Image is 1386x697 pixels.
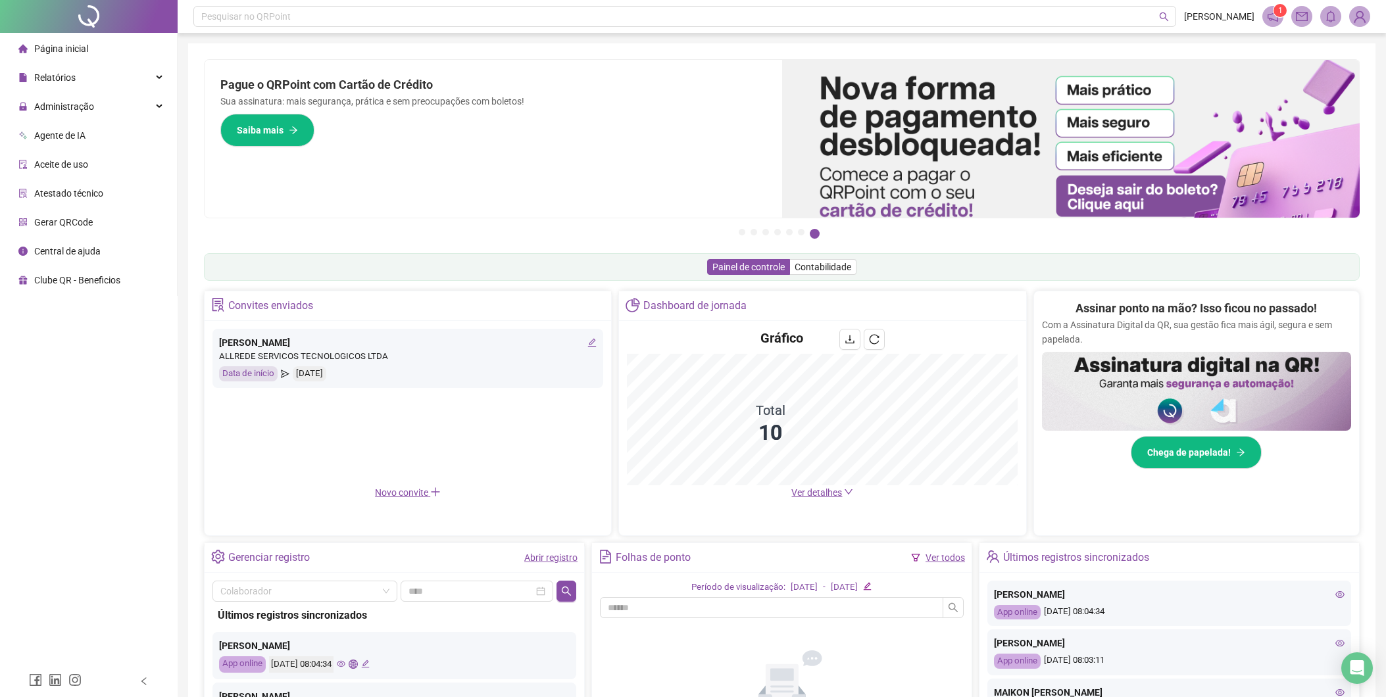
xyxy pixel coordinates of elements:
[691,581,785,594] div: Período de visualização:
[228,546,310,569] div: Gerenciar registro
[219,350,597,364] div: ALLREDE SERVICOS TECNOLOGICOS LTDA
[760,329,803,347] h4: Gráfico
[869,334,879,345] span: reload
[782,60,1360,218] img: banner%2F096dab35-e1a4-4d07-87c2-cf089f3812bf.png
[791,487,853,498] a: Ver detalhes down
[994,636,1345,650] div: [PERSON_NAME]
[786,229,793,235] button: 5
[219,638,570,653] div: [PERSON_NAME]
[34,72,76,83] span: Relatórios
[1159,12,1169,22] span: search
[823,581,826,594] div: -
[430,487,441,497] span: plus
[795,262,851,272] span: Contabilidade
[994,605,1345,620] div: [DATE] 08:04:34
[1341,652,1373,684] div: Open Intercom Messenger
[1076,299,1317,318] h2: Assinar ponto na mão? Isso ficou no passado!
[1236,448,1245,457] span: arrow-right
[616,546,691,569] div: Folhas de ponto
[18,218,28,227] span: qrcode
[68,673,82,686] span: instagram
[791,487,842,498] span: Ver detalhes
[349,660,357,668] span: global
[281,366,289,381] span: send
[1184,9,1254,24] span: [PERSON_NAME]
[1325,11,1337,22] span: bell
[34,246,101,256] span: Central de ajuda
[29,673,42,686] span: facebook
[49,673,62,686] span: linkedin
[1350,7,1370,26] img: 93983
[34,217,93,228] span: Gerar QRCode
[18,276,28,285] span: gift
[762,229,769,235] button: 3
[219,366,278,381] div: Data de início
[1335,688,1345,697] span: eye
[1042,318,1351,347] p: Com a Assinatura Digital da QR, sua gestão fica mais ágil, segura e sem papelada.
[211,550,225,564] span: setting
[218,607,571,623] div: Últimos registros sincronizados
[911,553,920,562] span: filter
[220,76,766,94] h2: Pague o QRPoint com Cartão de Crédito
[219,656,266,673] div: App online
[18,73,28,82] span: file
[587,338,597,347] span: edit
[994,654,1041,669] div: App online
[1335,590,1345,599] span: eye
[1003,546,1149,569] div: Últimos registros sincronizados
[844,487,853,496] span: down
[810,229,820,239] button: 7
[948,602,958,613] span: search
[1267,11,1279,22] span: notification
[337,660,345,668] span: eye
[774,229,781,235] button: 4
[831,581,858,594] div: [DATE]
[1335,638,1345,648] span: eye
[375,487,441,498] span: Novo convite
[34,275,120,285] span: Clube QR - Beneficios
[524,552,578,563] a: Abrir registro
[643,295,747,317] div: Dashboard de jornada
[1296,11,1308,22] span: mail
[228,295,313,317] div: Convites enviados
[219,335,597,350] div: [PERSON_NAME]
[220,94,766,108] p: Sua assinatura: mais segurança, prática e sem preocupações com boletos!
[626,298,639,312] span: pie-chart
[211,298,225,312] span: solution
[237,123,284,137] span: Saiba mais
[926,552,965,563] a: Ver todos
[34,188,103,199] span: Atestado técnico
[1274,4,1287,17] sup: 1
[269,656,334,673] div: [DATE] 08:04:34
[751,229,757,235] button: 2
[18,160,28,169] span: audit
[139,677,149,686] span: left
[791,581,818,594] div: [DATE]
[561,586,572,596] span: search
[34,101,94,112] span: Administração
[712,262,785,272] span: Painel de controle
[986,550,1000,564] span: team
[1042,352,1351,431] img: banner%2F02c71560-61a6-44d4-94b9-c8ab97240462.png
[34,43,88,54] span: Página inicial
[34,159,88,170] span: Aceite de uso
[1131,436,1262,469] button: Chega de papelada!
[220,114,314,147] button: Saiba mais
[34,130,86,141] span: Agente de IA
[798,229,804,235] button: 6
[1278,6,1283,15] span: 1
[289,126,298,135] span: arrow-right
[1147,445,1231,460] span: Chega de papelada!
[18,102,28,111] span: lock
[293,366,326,381] div: [DATE]
[994,605,1041,620] div: App online
[739,229,745,235] button: 1
[994,587,1345,602] div: [PERSON_NAME]
[18,189,28,198] span: solution
[599,550,612,564] span: file-text
[845,334,855,345] span: download
[361,660,370,668] span: edit
[863,582,872,590] span: edit
[18,247,28,256] span: info-circle
[18,44,28,53] span: home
